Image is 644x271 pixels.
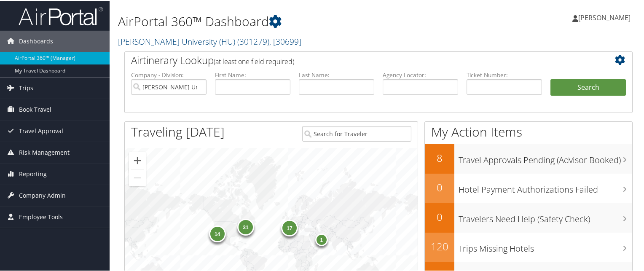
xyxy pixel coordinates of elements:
h2: 8 [425,150,454,164]
div: 17 [281,219,298,236]
h1: My Action Items [425,122,632,140]
span: ( 301279 ) [237,35,269,46]
h3: Trips Missing Hotels [459,238,632,254]
label: Last Name: [299,70,374,78]
div: 31 [237,218,254,235]
img: airportal-logo.png [19,5,103,25]
span: Risk Management [19,141,70,162]
a: [PERSON_NAME] [572,4,639,30]
button: Zoom out [129,169,146,185]
span: Dashboards [19,30,53,51]
button: Zoom in [129,151,146,168]
span: [PERSON_NAME] [578,12,631,21]
span: Reporting [19,163,47,184]
label: Agency Locator: [383,70,458,78]
a: [PERSON_NAME] University (HU) [118,35,301,46]
span: Company Admin [19,184,66,205]
span: Travel Approval [19,120,63,141]
h1: AirPortal 360™ Dashboard [118,12,465,30]
h3: Travel Approvals Pending (Advisor Booked) [459,149,632,165]
a: 120Trips Missing Hotels [425,232,632,261]
h2: 0 [425,180,454,194]
span: Book Travel [19,98,51,119]
label: First Name: [215,70,290,78]
span: Trips [19,77,33,98]
button: Search [550,78,626,95]
h3: Hotel Payment Authorizations Failed [459,179,632,195]
h1: Traveling [DATE] [131,122,225,140]
h2: Airtinerary Lookup [131,52,584,67]
label: Ticket Number: [467,70,542,78]
input: Search for Traveler [302,125,412,141]
a: 0Hotel Payment Authorizations Failed [425,173,632,202]
h2: 120 [425,239,454,253]
h3: Travelers Need Help (Safety Check) [459,208,632,224]
h2: 0 [425,209,454,223]
span: , [ 30699 ] [269,35,301,46]
div: 14 [209,224,225,241]
a: 0Travelers Need Help (Safety Check) [425,202,632,232]
a: 8Travel Approvals Pending (Advisor Booked) [425,143,632,173]
span: (at least one field required) [214,56,294,65]
label: Company - Division: [131,70,207,78]
div: 1 [315,232,327,245]
span: Employee Tools [19,206,63,227]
